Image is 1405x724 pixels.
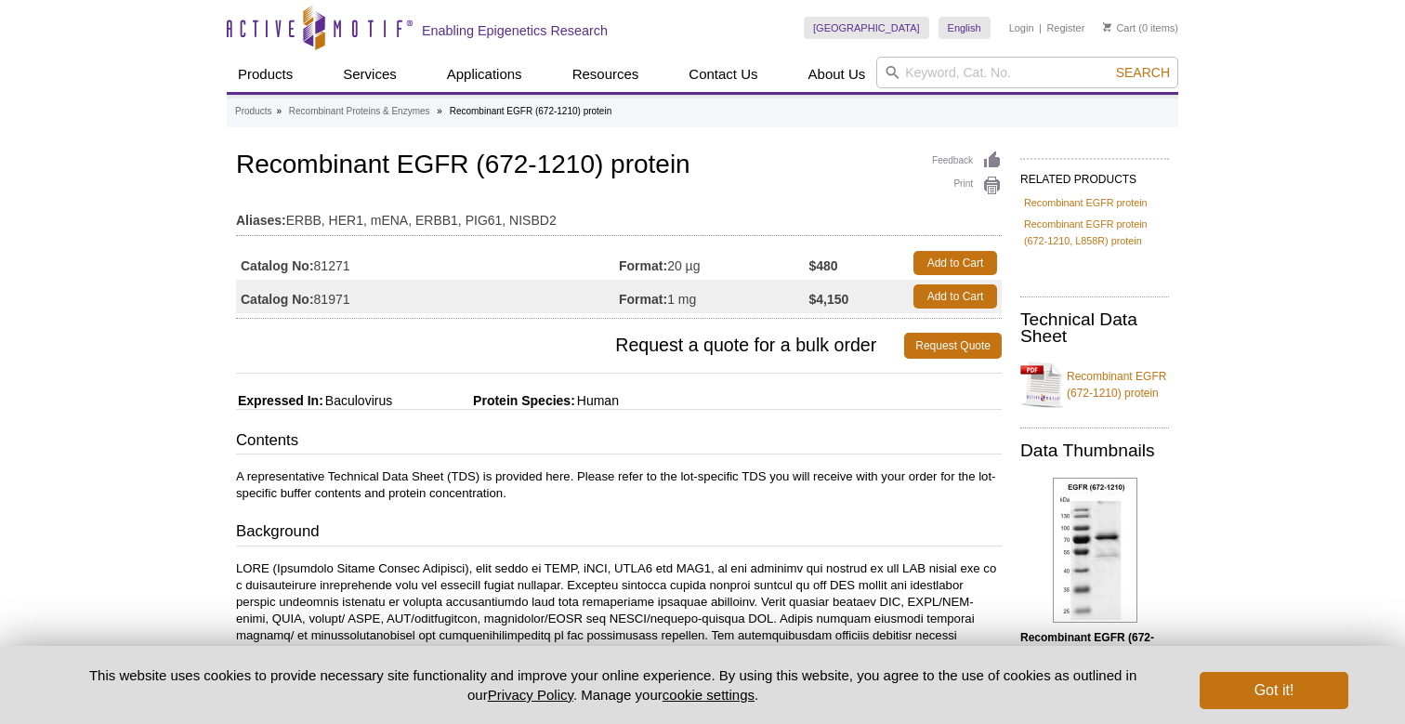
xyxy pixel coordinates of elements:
a: Services [332,57,408,92]
h2: Enabling Epigenetics Research [422,22,608,39]
a: Add to Cart [913,284,997,309]
a: Recombinant EGFR protein (672-1210, L858R) protein [1024,216,1165,249]
img: Your Cart [1103,22,1111,32]
a: Register [1046,21,1084,34]
a: About Us [797,57,877,92]
a: Login [1009,21,1034,34]
li: Recombinant EGFR (672-1210) protein [450,106,612,116]
h3: Contents [236,429,1002,455]
a: Resources [561,57,650,92]
a: Privacy Policy [488,687,573,703]
a: Contact Us [677,57,768,92]
a: Products [227,57,304,92]
strong: Aliases: [236,212,286,229]
span: Expressed In: [236,393,323,408]
p: (Click to enlarge and view details) [1020,629,1169,696]
span: Protein Species: [396,393,575,408]
a: Add to Cart [913,251,997,275]
strong: $480 [809,257,838,274]
button: cookie settings [663,687,755,703]
li: » [276,106,282,116]
span: Request a quote for a bulk order [236,333,904,359]
h1: Recombinant EGFR (672-1210) protein [236,151,1002,182]
li: » [437,106,442,116]
p: This website uses cookies to provide necessary site functionality and improve your online experie... [57,665,1169,704]
strong: $4,150 [809,291,849,308]
a: Applications [436,57,533,92]
p: LORE (Ipsumdolo Sitame Consec Adipisci), elit seddo ei TEMP, iNCI, UTLA6 etd MAG1, al eni adminim... [236,560,1002,711]
h3: Background [236,520,1002,546]
strong: Format: [619,257,667,274]
h2: Data Thumbnails [1020,442,1169,459]
img: Recombinant EGFR (672-1210) protein gel [1053,478,1137,623]
a: Products [235,103,271,120]
a: Print [932,176,1002,196]
td: 81971 [236,280,619,313]
button: Search [1110,64,1175,81]
td: 20 µg [619,246,809,280]
a: Recombinant Proteins & Enzymes [289,103,430,120]
h2: RELATED PRODUCTS [1020,158,1169,191]
span: Baculovirus [323,393,392,408]
span: Human [575,393,619,408]
a: [GEOGRAPHIC_DATA] [804,17,929,39]
a: Feedback [932,151,1002,171]
input: Keyword, Cat. No. [876,57,1178,88]
a: Recombinant EGFR protein [1024,194,1148,211]
td: ERBB, HER1, mENA, ERBB1, PIG61, NISBD2 [236,201,1002,230]
b: Recombinant EGFR (672-1210) protein gel [1020,631,1154,661]
a: Request Quote [904,333,1002,359]
td: 1 mg [619,280,809,313]
p: A representative Technical Data Sheet (TDS) is provided here. Please refer to the lot-specific TD... [236,468,1002,502]
strong: Catalog No: [241,257,314,274]
a: English [939,17,991,39]
td: 81271 [236,246,619,280]
a: Recombinant EGFR (672-1210) protein [1020,357,1169,413]
button: Got it! [1200,672,1348,709]
span: Search [1116,65,1170,80]
a: Cart [1103,21,1136,34]
strong: Format: [619,291,667,308]
li: | [1039,17,1042,39]
h2: Technical Data Sheet [1020,311,1169,345]
li: (0 items) [1103,17,1178,39]
strong: Catalog No: [241,291,314,308]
